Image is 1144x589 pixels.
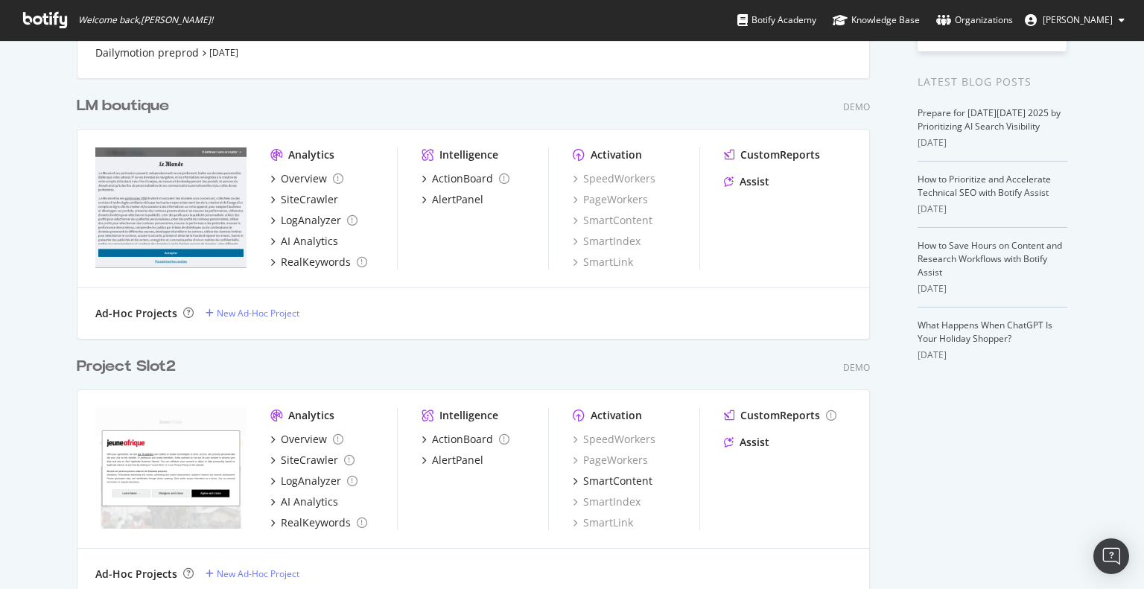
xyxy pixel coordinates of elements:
a: New Ad-Hoc Project [206,567,299,580]
a: SpeedWorkers [573,171,655,186]
a: SiteCrawler [270,453,355,468]
a: How to Prioritize and Accelerate Technical SEO with Botify Assist [918,173,1051,199]
div: Demo [843,101,870,113]
div: LM boutique [77,95,169,117]
div: Project Slot2 [77,356,176,378]
a: Dailymotion preprod [95,45,199,60]
span: Welcome back, [PERSON_NAME] ! [78,14,213,26]
div: Overview [281,432,327,447]
div: [DATE] [918,348,1067,362]
span: frederic Devigne [1043,13,1113,26]
div: AI Analytics [281,494,338,509]
div: ActionBoard [432,432,493,447]
a: AlertPanel [422,192,483,207]
a: SpeedWorkers [573,432,655,447]
div: Latest Blog Posts [918,74,1067,90]
a: LM boutique [77,95,175,117]
div: New Ad-Hoc Project [217,567,299,580]
div: Ad-Hoc Projects [95,567,177,582]
a: CustomReports [724,147,820,162]
a: Overview [270,171,343,186]
a: CustomReports [724,408,836,423]
a: LogAnalyzer [270,213,357,228]
a: SmartIndex [573,494,641,509]
div: Overview [281,171,327,186]
a: RealKeywords [270,515,367,530]
div: Organizations [936,13,1013,28]
a: [DATE] [209,46,238,59]
a: SmartLink [573,515,633,530]
div: Assist [740,174,769,189]
a: AlertPanel [422,453,483,468]
img: - JA [95,147,247,268]
div: [DATE] [918,282,1067,296]
a: PageWorkers [573,453,648,468]
a: PageWorkers [573,192,648,207]
a: SmartContent [573,213,652,228]
div: AlertPanel [432,453,483,468]
a: AI Analytics [270,494,338,509]
div: Activation [591,408,642,423]
a: ActionBoard [422,432,509,447]
div: Intelligence [439,147,498,162]
a: LogAnalyzer [270,474,357,488]
div: ActionBoard [432,171,493,186]
a: SiteCrawler [270,192,338,207]
div: SmartContent [583,474,652,488]
div: AlertPanel [432,192,483,207]
button: [PERSON_NAME] [1013,8,1137,32]
a: SmartIndex [573,234,641,249]
div: Activation [591,147,642,162]
a: Overview [270,432,343,447]
div: Demo [843,361,870,374]
div: New Ad-Hoc Project [217,307,299,319]
div: [DATE] [918,203,1067,216]
a: New Ad-Hoc Project [206,307,299,319]
a: Prepare for [DATE][DATE] 2025 by Prioritizing AI Search Visibility [918,106,1061,133]
a: ActionBoard [422,171,509,186]
a: AI Analytics [270,234,338,249]
div: RealKeywords [281,255,351,270]
div: CustomReports [740,147,820,162]
div: RealKeywords [281,515,351,530]
div: Analytics [288,408,334,423]
div: Intelligence [439,408,498,423]
a: How to Save Hours on Content and Research Workflows with Botify Assist [918,239,1062,278]
div: LogAnalyzer [281,213,341,228]
a: SmartLink [573,255,633,270]
div: LogAnalyzer [281,474,341,488]
a: RealKeywords [270,255,367,270]
div: SiteCrawler [281,453,338,468]
div: Botify Academy [737,13,816,28]
div: SiteCrawler [281,192,338,207]
div: AI Analytics [281,234,338,249]
div: Open Intercom Messenger [1093,538,1129,574]
div: CustomReports [740,408,820,423]
img: Project Slot2 [95,408,247,529]
div: [DATE] [918,136,1067,150]
div: Knowledge Base [833,13,920,28]
div: Ad-Hoc Projects [95,306,177,321]
a: Assist [724,174,769,189]
a: Assist [724,435,769,450]
a: Project Slot2 [77,356,182,378]
div: Analytics [288,147,334,162]
a: What Happens When ChatGPT Is Your Holiday Shopper? [918,319,1052,345]
a: SmartContent [573,474,652,488]
div: Assist [740,435,769,450]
